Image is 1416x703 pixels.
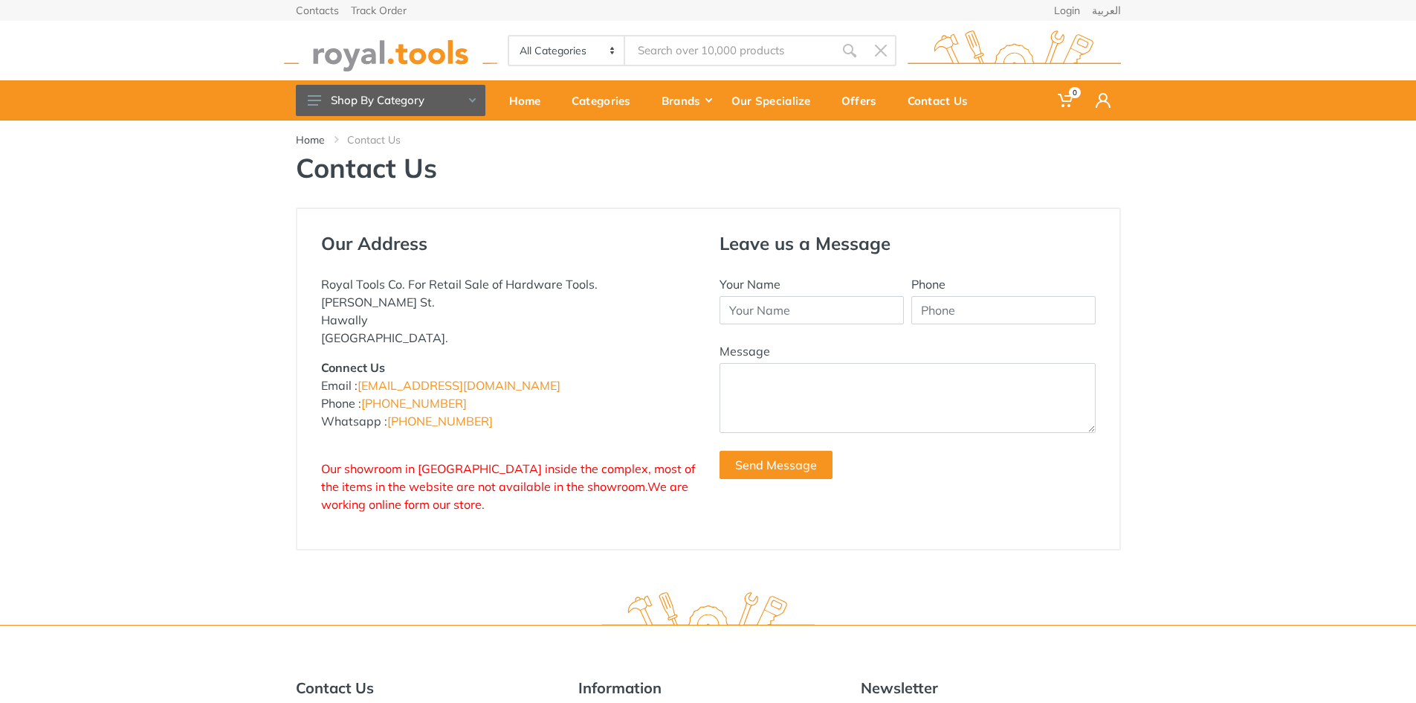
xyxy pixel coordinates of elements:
[358,378,560,393] a: [EMAIL_ADDRESS][DOMAIN_NAME]
[897,85,989,116] div: Contact Us
[1047,80,1085,121] a: 0
[720,275,780,293] label: Your Name
[509,36,626,65] select: Category
[720,233,1096,254] h4: Leave us a Message
[561,80,651,121] a: Categories
[720,296,904,324] input: Your Name
[296,5,339,16] a: Contacts
[1054,5,1080,16] a: Login
[361,396,467,411] a: [PHONE_NUMBER]
[321,461,695,512] span: Our showroom in [GEOGRAPHIC_DATA] inside the complex, most of the items in the website are not av...
[1092,5,1121,16] a: العربية
[721,80,831,121] a: Our Specialize
[831,85,897,116] div: Offers
[296,85,485,116] button: Shop By Category
[499,85,561,116] div: Home
[387,414,493,428] a: [PHONE_NUMBER]
[897,80,989,121] a: Contact Us
[321,360,385,375] strong: Connect Us
[321,359,697,430] p: Email : Phone : Whatsapp :
[321,233,697,254] h4: Our Address
[578,679,838,697] h5: Information
[831,80,897,121] a: Offers
[911,296,1096,324] input: Phone
[499,80,561,121] a: Home
[721,85,831,116] div: Our Specialize
[861,679,1121,697] h5: Newsletter
[911,275,945,293] label: Phone
[1069,87,1081,98] span: 0
[351,5,407,16] a: Track Order
[284,31,497,71] img: royal.tools Logo
[296,679,556,697] h5: Contact Us
[347,132,423,147] li: Contact Us
[720,342,770,360] label: Message
[651,85,721,116] div: Brands
[625,35,833,66] input: Site search
[908,31,1121,71] img: royal.tools Logo
[561,85,651,116] div: Categories
[296,132,1121,147] nav: breadcrumb
[601,592,815,633] img: royal.tools Logo
[296,132,325,147] a: Home
[720,451,833,479] button: Send Message
[321,275,697,347] p: Royal Tools Co. For Retail Sale of Hardware Tools. [PERSON_NAME] St. Hawally [GEOGRAPHIC_DATA].
[296,152,1121,184] h1: Contact Us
